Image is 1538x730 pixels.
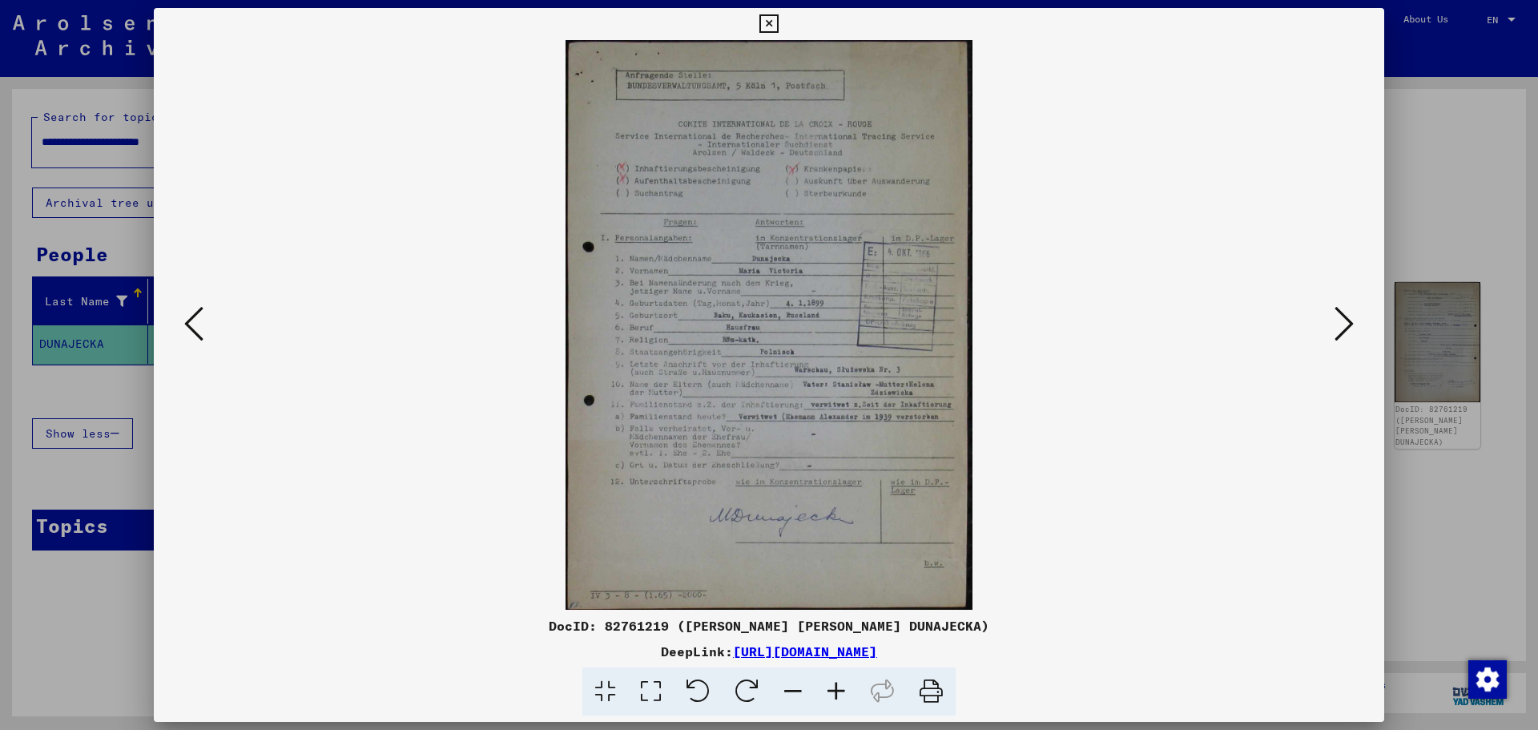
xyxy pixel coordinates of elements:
[154,642,1384,661] div: DeepLink:
[154,616,1384,635] div: DocID: 82761219 ([PERSON_NAME] [PERSON_NAME] DUNAJECKA)
[208,40,1330,610] img: 001.jpg
[1468,660,1507,699] img: Change consent
[1468,659,1506,698] div: Change consent
[733,643,877,659] a: [URL][DOMAIN_NAME]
